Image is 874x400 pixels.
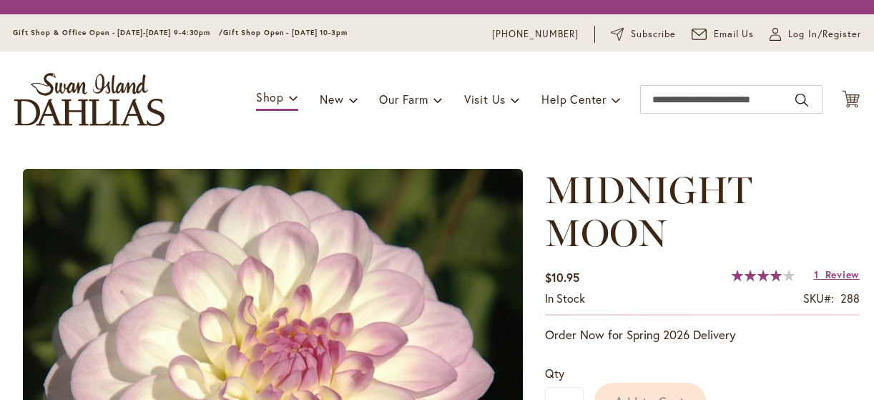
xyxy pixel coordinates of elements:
[492,27,579,42] a: [PHONE_NUMBER]
[464,92,506,107] span: Visit Us
[13,28,223,37] span: Gift Shop & Office Open - [DATE]-[DATE] 9-4:30pm /
[814,268,819,281] span: 1
[692,27,755,42] a: Email Us
[545,366,564,381] span: Qty
[714,27,755,42] span: Email Us
[541,92,607,107] span: Help Center
[814,268,860,281] a: 1 Review
[545,291,585,307] div: Availability
[545,326,860,343] p: Order Now for Spring 2026 Delivery
[545,291,585,306] span: In stock
[770,27,861,42] a: Log In/Register
[256,89,284,104] span: Shop
[631,27,676,42] span: Subscribe
[320,92,343,107] span: New
[840,291,860,307] div: 288
[825,268,860,281] span: Review
[379,92,428,107] span: Our Farm
[803,291,834,306] strong: SKU
[788,27,861,42] span: Log In/Register
[611,27,676,42] a: Subscribe
[223,28,348,37] span: Gift Shop Open - [DATE] 10-3pm
[732,270,795,281] div: 80%
[545,167,752,255] span: MIDNIGHT MOON
[14,73,165,126] a: store logo
[545,270,579,285] span: $10.95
